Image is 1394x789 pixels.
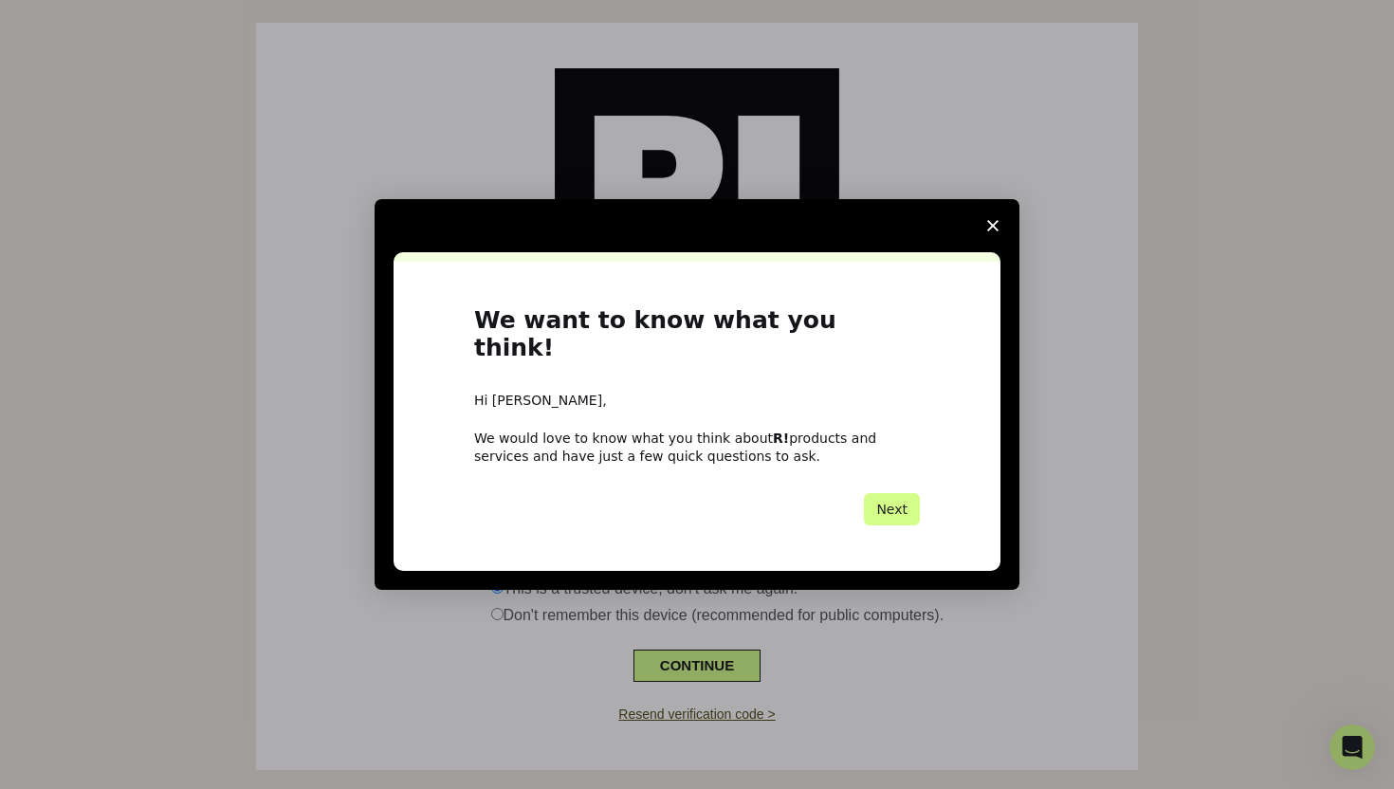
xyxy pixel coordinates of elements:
[864,493,920,525] button: Next
[474,392,920,411] div: Hi [PERSON_NAME],
[773,431,789,446] b: R!
[966,199,1019,252] span: Close survey
[474,430,920,464] div: We would love to know what you think about products and services and have just a few quick questi...
[474,307,920,373] h1: We want to know what you think!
